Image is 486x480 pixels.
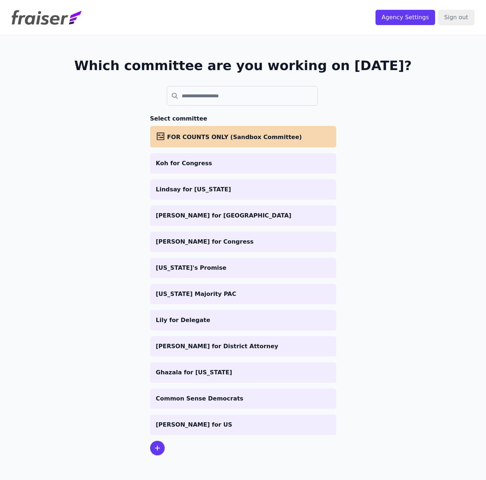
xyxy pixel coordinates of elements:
img: Fraiser Logo [12,10,81,25]
p: Lily for Delegate [156,316,330,325]
p: Lindsay for [US_STATE] [156,185,330,194]
a: Lindsay for [US_STATE] [150,179,336,200]
span: FOR COUNTS ONLY (Sandbox Committee) [167,134,302,141]
a: [US_STATE] Majority PAC [150,284,336,304]
input: Sign out [438,10,474,25]
p: [US_STATE] Majority PAC [156,290,330,298]
p: [PERSON_NAME] for District Attorney [156,342,330,351]
a: Lily for Delegate [150,310,336,330]
a: Koh for Congress [150,153,336,174]
a: [PERSON_NAME] for District Attorney [150,336,336,357]
p: Ghazala for [US_STATE] [156,368,330,377]
a: [US_STATE]'s Promise [150,258,336,278]
h1: Which committee are you working on [DATE]? [74,58,412,73]
p: [PERSON_NAME] for US [156,420,330,429]
input: Agency Settings [375,10,435,25]
a: [PERSON_NAME] for Congress [150,232,336,252]
a: [PERSON_NAME] for US [150,415,336,435]
p: [PERSON_NAME] for [GEOGRAPHIC_DATA] [156,211,330,220]
h3: Select committee [150,114,336,123]
p: [US_STATE]'s Promise [156,264,330,272]
a: [PERSON_NAME] for [GEOGRAPHIC_DATA] [150,206,336,226]
a: Ghazala for [US_STATE] [150,362,336,383]
p: Koh for Congress [156,159,330,168]
p: Common Sense Democrats [156,394,330,403]
a: FOR COUNTS ONLY (Sandbox Committee) [150,126,336,147]
a: Common Sense Democrats [150,389,336,409]
p: [PERSON_NAME] for Congress [156,237,330,246]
